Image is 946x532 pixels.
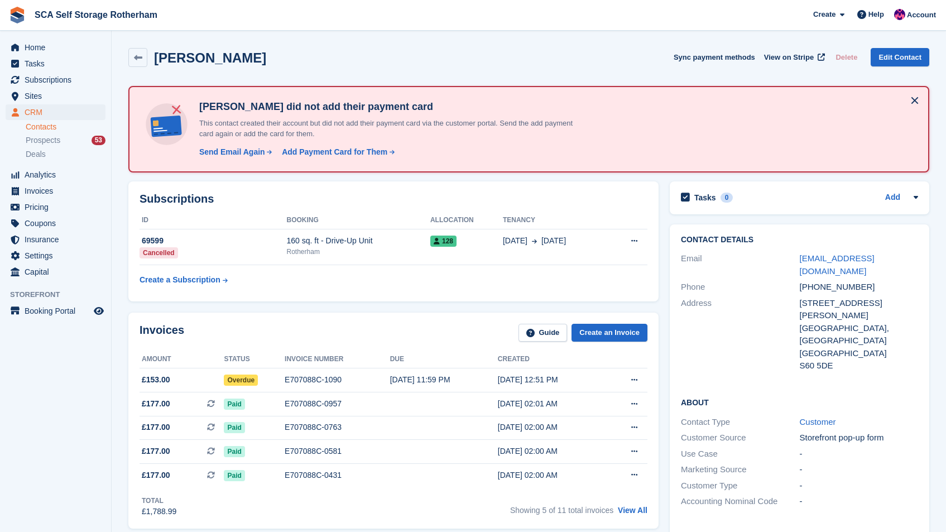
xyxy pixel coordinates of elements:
span: Booking Portal [25,303,92,319]
div: - [800,480,919,492]
th: Invoice number [285,351,390,368]
a: menu [6,303,105,319]
span: Insurance [25,232,92,247]
div: Create a Subscription [140,274,220,286]
span: Tasks [25,56,92,71]
h2: Contact Details [681,236,918,245]
div: [DATE] 02:00 AM [498,469,606,481]
span: Sites [25,88,92,104]
span: Account [907,9,936,21]
a: menu [6,215,105,231]
span: [DATE] [541,235,566,247]
span: 128 [430,236,457,247]
div: S60 5DE [800,360,919,372]
div: - [800,495,919,508]
h2: Tasks [694,193,716,203]
th: Status [224,351,285,368]
div: [GEOGRAPHIC_DATA], [GEOGRAPHIC_DATA] [800,322,919,347]
a: menu [6,56,105,71]
a: menu [6,183,105,199]
div: 0 [721,193,733,203]
div: Cancelled [140,247,178,258]
span: Deals [26,149,46,160]
a: Edit Contact [871,48,929,66]
img: no-card-linked-e7822e413c904bf8b177c4d89f31251c4716f9871600ec3ca5bfc59e148c83f4.svg [143,100,190,148]
div: [DATE] 12:51 PM [498,374,606,386]
a: menu [6,264,105,280]
th: Created [498,351,606,368]
div: 69599 [140,235,287,247]
a: menu [6,88,105,104]
a: Add Payment Card for Them [277,146,396,158]
h2: Invoices [140,324,184,342]
a: View All [618,506,647,515]
div: £1,788.99 [142,506,176,517]
img: Sam Chapman [894,9,905,20]
h2: [PERSON_NAME] [154,50,266,65]
a: menu [6,40,105,55]
th: Amount [140,351,224,368]
div: 53 [92,136,105,145]
span: Subscriptions [25,72,92,88]
a: menu [6,199,105,215]
th: Due [390,351,498,368]
a: Add [885,191,900,204]
div: Contact Type [681,416,800,429]
th: Booking [287,212,430,229]
div: E707088C-0581 [285,445,390,457]
div: Rotherham [287,247,430,257]
div: Customer Type [681,480,800,492]
span: Create [813,9,835,20]
div: Total [142,496,176,506]
th: ID [140,212,287,229]
a: menu [6,72,105,88]
span: [DATE] [503,235,527,247]
div: [STREET_ADDRESS][PERSON_NAME] [800,297,919,322]
span: Paid [224,446,244,457]
span: Invoices [25,183,92,199]
a: Prospects 53 [26,135,105,146]
div: [DATE] 02:00 AM [498,421,606,433]
div: - [800,463,919,476]
div: Phone [681,281,800,294]
div: E707088C-0763 [285,421,390,433]
div: Customer Source [681,432,800,444]
span: Help [868,9,884,20]
div: Accounting Nominal Code [681,495,800,508]
a: Preview store [92,304,105,318]
div: [DATE] 02:00 AM [498,445,606,457]
span: £153.00 [142,374,170,386]
span: Paid [224,399,244,410]
h2: About [681,396,918,408]
div: Use Case [681,448,800,461]
th: Allocation [430,212,503,229]
div: 160 sq. ft - Drive-Up Unit [287,235,430,247]
a: Create a Subscription [140,270,228,290]
span: Overdue [224,375,258,386]
a: menu [6,248,105,263]
span: Paid [224,470,244,481]
a: [EMAIL_ADDRESS][DOMAIN_NAME] [800,253,875,276]
div: E707088C-0957 [285,398,390,410]
span: CRM [25,104,92,120]
div: - [800,448,919,461]
div: [PHONE_NUMBER] [800,281,919,294]
span: Home [25,40,92,55]
div: Storefront pop-up form [800,432,919,444]
h4: [PERSON_NAME] did not add their payment card [195,100,585,113]
a: View on Stripe [760,48,827,66]
span: Showing 5 of 11 total invoices [510,506,613,515]
p: This contact created their account but did not add their payment card via the customer portal. Se... [195,118,585,140]
th: Tenancy [503,212,608,229]
h2: Subscriptions [140,193,647,205]
div: Address [681,297,800,372]
a: SCA Self Storage Rotherham [30,6,162,24]
span: Settings [25,248,92,263]
span: £177.00 [142,398,170,410]
div: Add Payment Card for Them [282,146,387,158]
div: [GEOGRAPHIC_DATA] [800,347,919,360]
button: Delete [831,48,862,66]
span: Pricing [25,199,92,215]
span: Coupons [25,215,92,231]
span: Analytics [25,167,92,183]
